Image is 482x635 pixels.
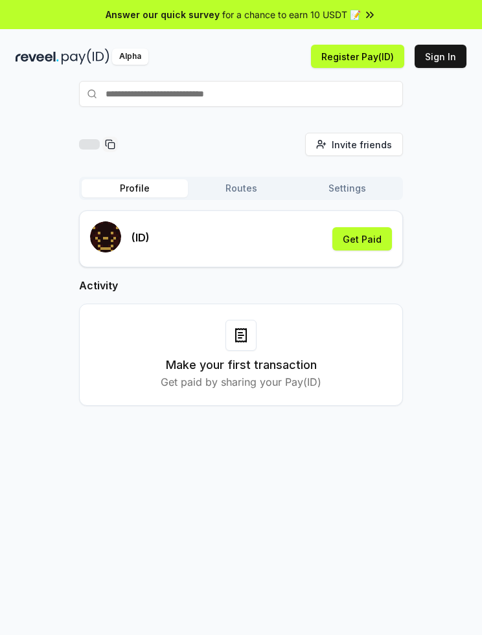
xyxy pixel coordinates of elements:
[305,133,403,156] button: Invite friends
[166,356,317,374] h3: Make your first transaction
[161,374,321,390] p: Get paid by sharing your Pay(ID)
[16,49,59,65] img: reveel_dark
[106,8,220,21] span: Answer our quick survey
[311,45,404,68] button: Register Pay(ID)
[332,227,392,251] button: Get Paid
[82,179,188,197] button: Profile
[415,45,466,68] button: Sign In
[222,8,361,21] span: for a chance to earn 10 USDT 📝
[332,138,392,151] span: Invite friends
[188,179,294,197] button: Routes
[79,278,403,293] h2: Activity
[294,179,400,197] button: Settings
[62,49,109,65] img: pay_id
[132,230,150,245] p: (ID)
[112,49,148,65] div: Alpha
